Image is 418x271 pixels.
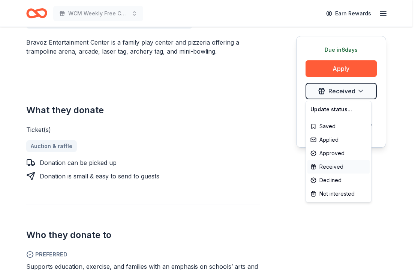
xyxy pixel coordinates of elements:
[68,9,128,18] span: WCM Weekly Free Community Bingo [GEOGRAPHIC_DATA] [US_STATE]
[307,120,370,133] div: Saved
[307,187,370,201] div: Not interested
[307,103,370,116] div: Update status...
[307,147,370,160] div: Approved
[307,160,370,174] div: Received
[307,133,370,147] div: Applied
[307,174,370,187] div: Declined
